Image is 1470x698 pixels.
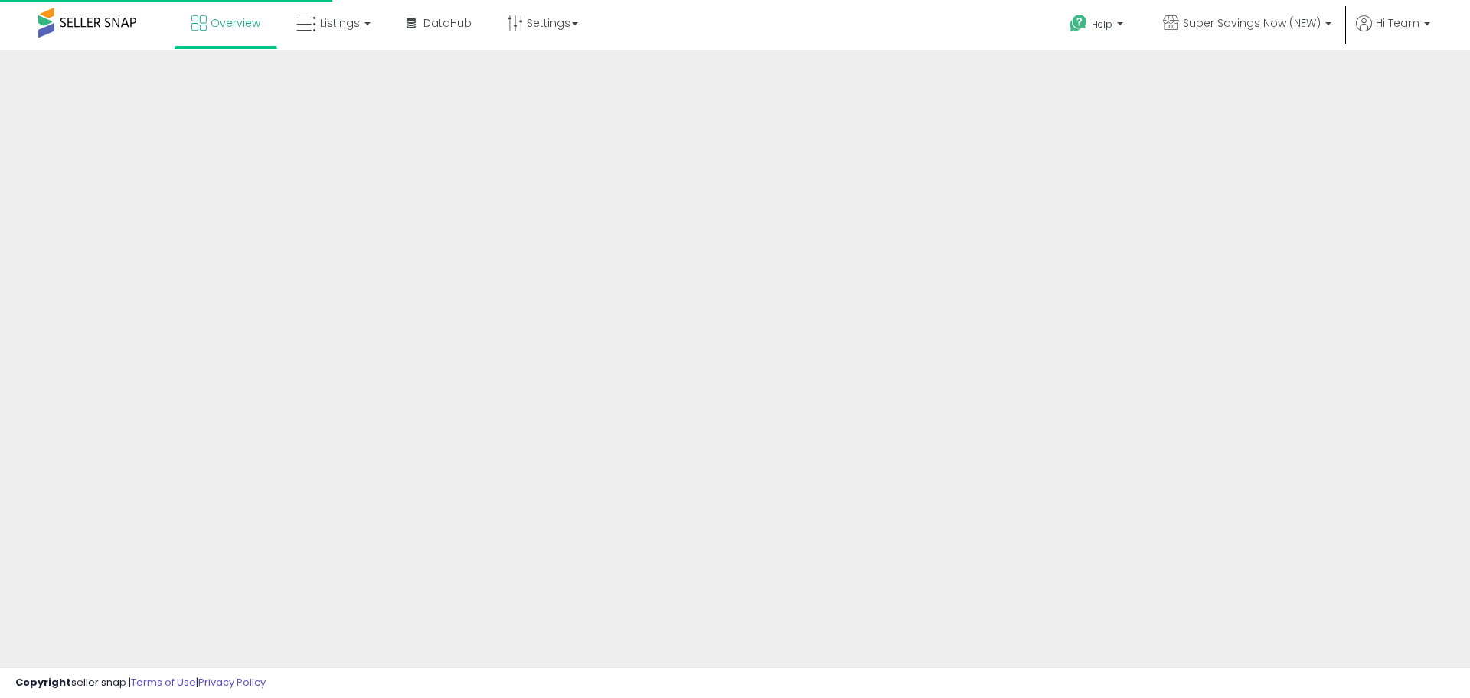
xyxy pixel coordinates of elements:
[198,675,266,690] a: Privacy Policy
[1092,18,1112,31] span: Help
[131,675,196,690] a: Terms of Use
[423,15,472,31] span: DataHub
[1057,2,1138,50] a: Help
[1356,15,1430,50] a: Hi Team
[1183,15,1321,31] span: Super Savings Now (NEW)
[320,15,360,31] span: Listings
[211,15,260,31] span: Overview
[1376,15,1419,31] span: Hi Team
[15,676,266,690] div: seller snap | |
[15,675,71,690] strong: Copyright
[1069,14,1088,33] i: Get Help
